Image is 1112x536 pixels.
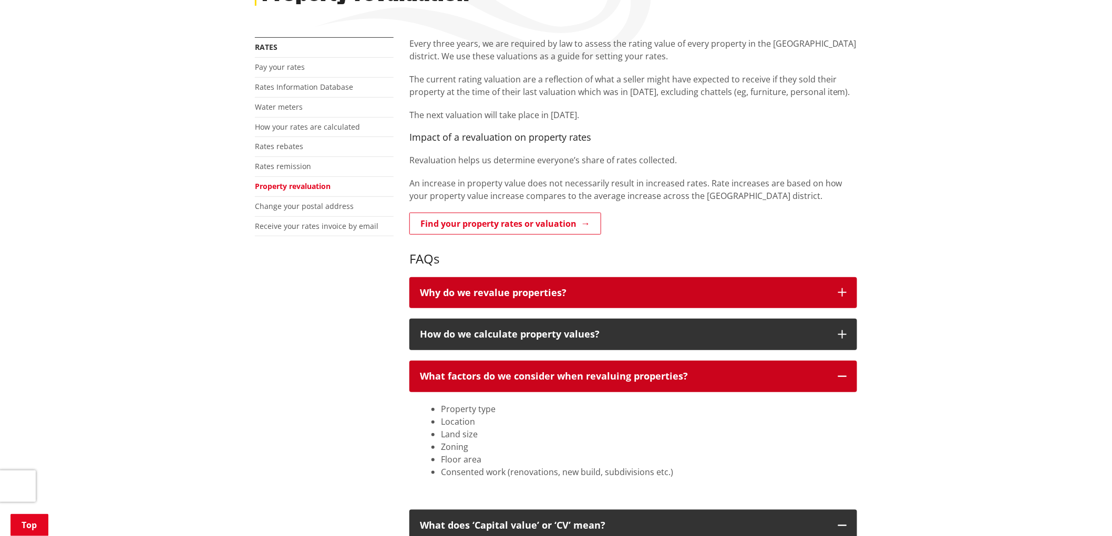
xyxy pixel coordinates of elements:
a: Change your postal address [255,201,354,211]
p: The next valuation will take place in [DATE]. [409,109,857,121]
a: Rates Information Database [255,82,353,92]
p: How do we calculate property values? [420,329,828,340]
a: Top [11,514,48,536]
li: Zoning [441,440,847,453]
a: Water meters [255,102,303,112]
a: Rates rebates [255,141,303,151]
a: Pay your rates [255,62,305,72]
button: Why do we revalue properties? [409,277,857,309]
button: What factors do we consider when revaluing properties? [409,361,857,392]
p: Every three years, we are required by law to assess the rating value of every property in the [GE... [409,37,857,62]
a: How your rates are calculated [255,122,360,132]
li: Location [441,415,847,428]
li: Floor area [441,453,847,466]
p: What factors do we consider when revaluing properties? [420,371,828,382]
a: Rates [255,42,277,52]
h4: Impact of a revaluation on property rates [409,132,857,143]
li: Land size [441,428,847,440]
a: Find your property rates or valuation [409,213,601,235]
a: Property revaluation [255,181,331,191]
button: How do we calculate property values? [409,319,857,350]
a: Receive your rates invoice by email [255,221,378,231]
p: What does ‘Capital value’ or ‘CV’ mean? [420,520,828,531]
p: Why do we revalue properties? [420,288,828,298]
li: Property type [441,403,847,415]
a: Rates remission [255,161,311,171]
p: Revaluation helps us determine everyone’s share of rates collected. [409,154,857,166]
iframe: Messenger Launcher [1064,492,1101,530]
h3: FAQs [409,236,857,267]
p: The current rating valuation are a reflection of what a seller might have expected to receive if ... [409,73,857,98]
li: Consented work (renovations, new build, subdivisions etc.) [441,466,847,478]
p: An increase in property value does not necessarily result in increased rates. Rate increases are ... [409,177,857,202]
